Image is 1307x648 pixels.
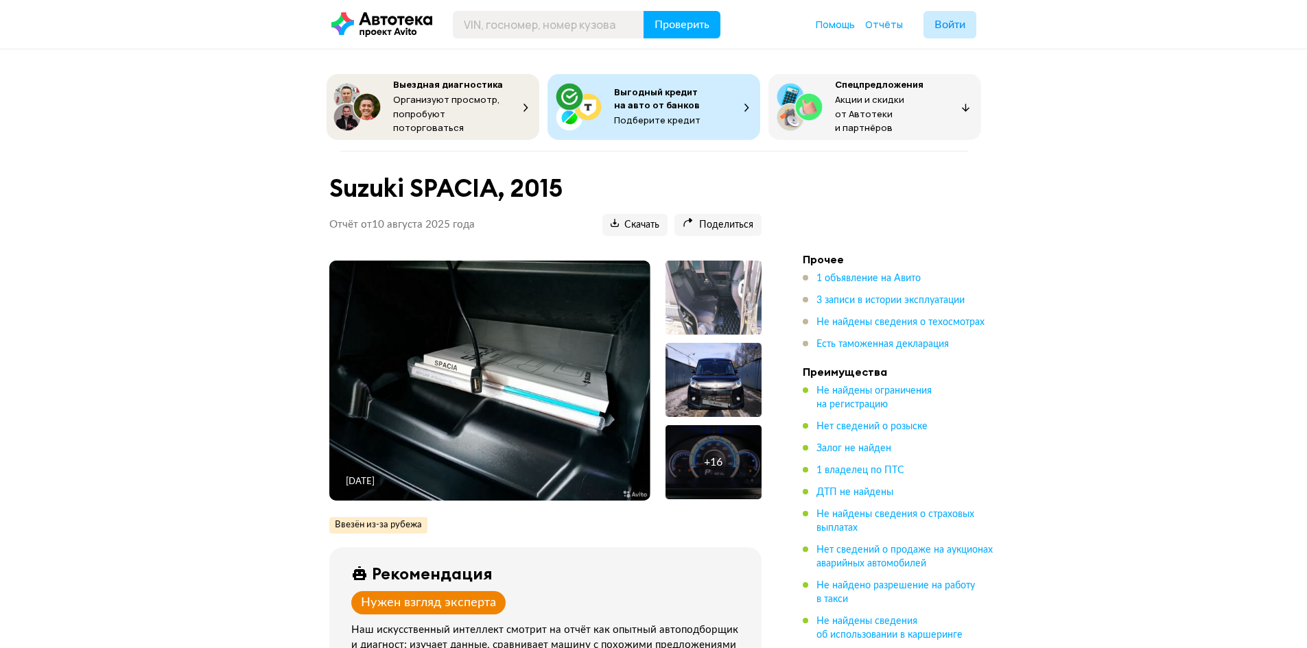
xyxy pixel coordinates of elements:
h4: Преимущества [803,365,995,379]
div: Рекомендация [372,564,493,583]
button: Войти [923,11,976,38]
span: Не найдены сведения о страховых выплатах [816,509,974,533]
span: 3 записи в истории эксплуатации [816,296,965,305]
div: Нужен взгляд эксперта [361,595,496,610]
span: Нет сведений о продаже на аукционах аварийных автомобилей [816,545,993,568]
button: СпецпредложенияАкции и скидки от Автотеки и партнёров [768,74,981,140]
span: ДТП не найдены [816,488,893,497]
span: Войти [934,19,965,30]
span: Нет сведений о розыске [816,422,928,431]
span: Есть таможенная декларация [816,339,949,349]
span: Выездная диагностика [393,78,503,91]
button: Поделиться [674,214,762,236]
span: Не найдены сведения о техосмотрах [816,317,985,327]
button: Скачать [602,214,668,236]
p: Отчёт от 10 августа 2025 года [329,218,475,232]
a: Помощь [816,18,855,32]
span: Поделиться [683,219,753,232]
span: Залог не найден [816,444,891,453]
h4: Прочее [803,252,995,266]
span: Организуют просмотр, попробуют поторговаться [393,93,500,134]
span: 1 владелец по ПТС [816,466,904,475]
a: Отчёты [865,18,903,32]
h1: Suzuki SPACIA, 2015 [329,173,762,203]
button: Проверить [644,11,720,38]
span: Не найдено разрешение на работу в такси [816,581,975,604]
div: + 16 [704,455,722,469]
span: Выгодный кредит на авто от банков [614,86,700,111]
span: Помощь [816,18,855,31]
img: Main car [329,261,650,501]
div: [DATE] [346,476,375,488]
span: Скачать [611,219,659,232]
input: VIN, госномер, номер кузова [453,11,644,38]
span: Подберите кредит [614,114,700,126]
span: Акции и скидки от Автотеки и партнёров [835,93,904,134]
span: 1 объявление на Авито [816,274,921,283]
button: Выездная диагностикаОрганизуют просмотр, попробуют поторговаться [327,74,539,140]
span: Не найдены ограничения на регистрацию [816,386,932,409]
span: Проверить [655,19,709,30]
span: Спецпредложения [835,78,923,91]
span: Отчёты [865,18,903,31]
button: Выгодный кредит на авто от банковПодберите кредит [547,74,760,140]
span: Ввезён из-за рубежа [335,519,422,531]
span: Не найдены сведения об использовании в каршеринге [816,616,963,640]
